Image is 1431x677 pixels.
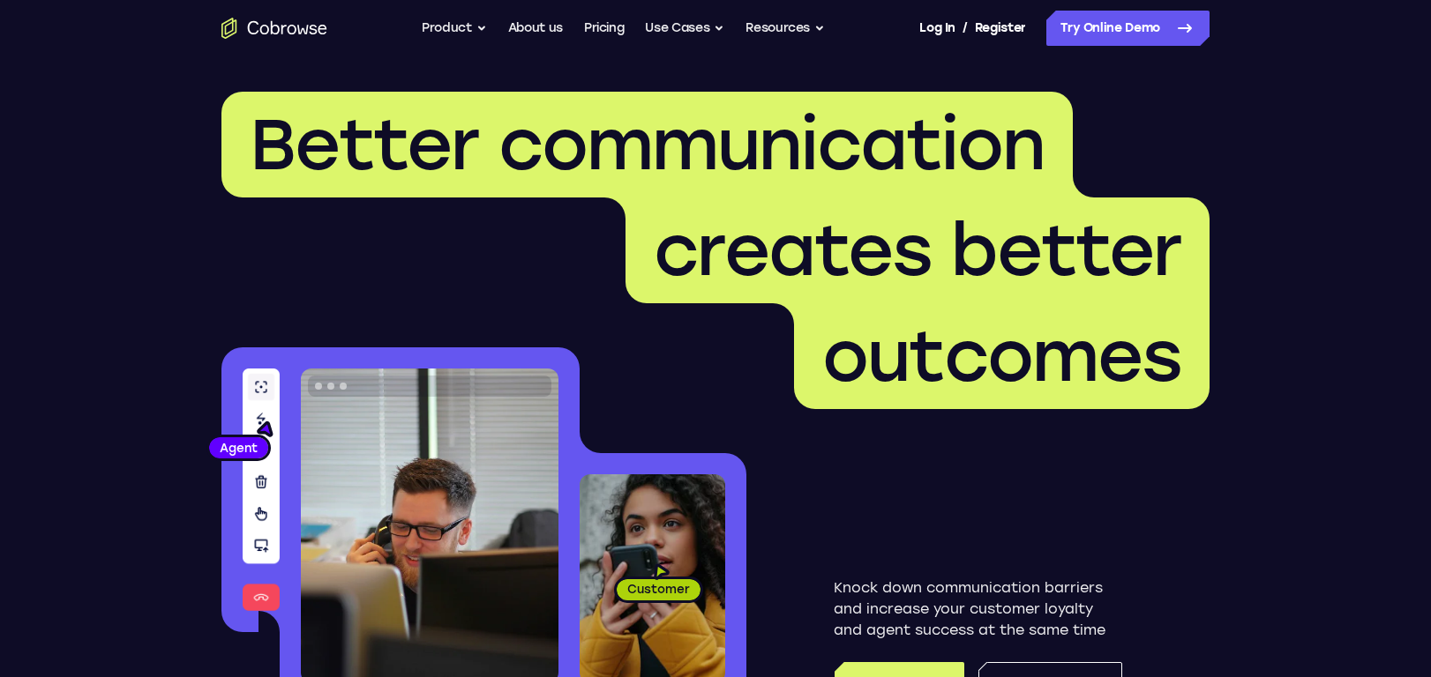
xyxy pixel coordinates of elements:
a: About us [508,11,563,46]
span: / [963,18,968,39]
button: Resources [745,11,825,46]
button: Product [422,11,487,46]
a: Register [975,11,1026,46]
a: Log In [919,11,955,46]
a: Pricing [584,11,625,46]
a: Go to the home page [221,18,327,39]
img: A series of tools used in co-browsing sessions [243,368,280,611]
button: Use Cases [645,11,724,46]
span: Customer [617,580,701,598]
span: outcomes [822,314,1181,398]
span: Better communication [250,102,1045,187]
a: Try Online Demo [1046,11,1210,46]
p: Knock down communication barriers and increase your customer loyalty and agent success at the sam... [834,577,1122,641]
span: creates better [654,208,1181,293]
span: Agent [209,439,268,457]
